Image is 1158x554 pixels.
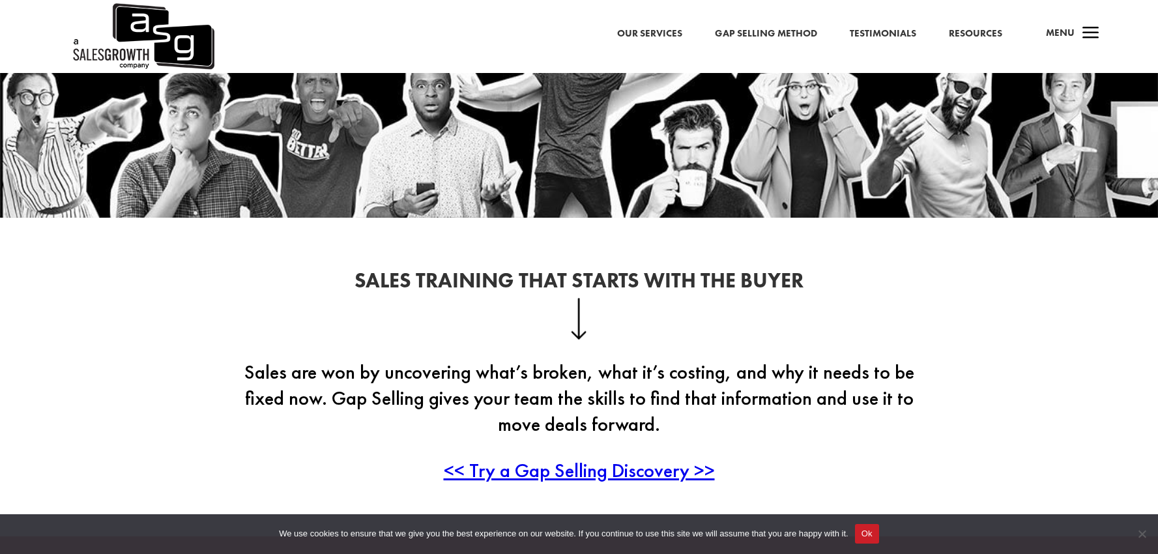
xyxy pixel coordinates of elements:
[444,458,715,483] a: << Try a Gap Selling Discovery >>
[1078,21,1104,47] span: a
[279,527,848,540] span: We use cookies to ensure that we give you the best experience on our website. If you continue to ...
[617,25,682,42] a: Our Services
[949,25,1002,42] a: Resources
[227,270,931,298] h2: Sales Training That Starts With the Buyer
[1046,26,1075,39] span: Menu
[850,25,916,42] a: Testimonials
[571,298,587,340] img: down-arrow
[227,359,931,458] p: Sales are won by uncovering what’s broken, what it’s costing, and why it needs to be fixed now. G...
[855,524,879,544] button: Ok
[1135,527,1148,540] span: No
[715,25,817,42] a: Gap Selling Method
